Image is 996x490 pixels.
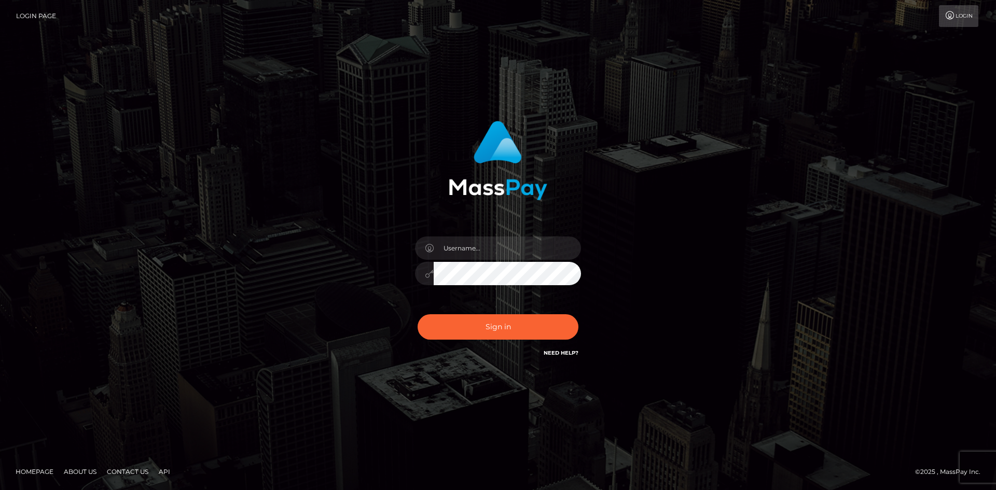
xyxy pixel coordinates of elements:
a: Need Help? [544,349,578,356]
div: © 2025 , MassPay Inc. [915,466,988,478]
input: Username... [434,236,581,260]
a: Contact Us [103,464,153,480]
button: Sign in [418,314,578,340]
a: Login Page [16,5,56,27]
a: Homepage [11,464,58,480]
img: MassPay Login [449,121,547,200]
a: API [155,464,174,480]
a: Login [939,5,978,27]
a: About Us [60,464,101,480]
